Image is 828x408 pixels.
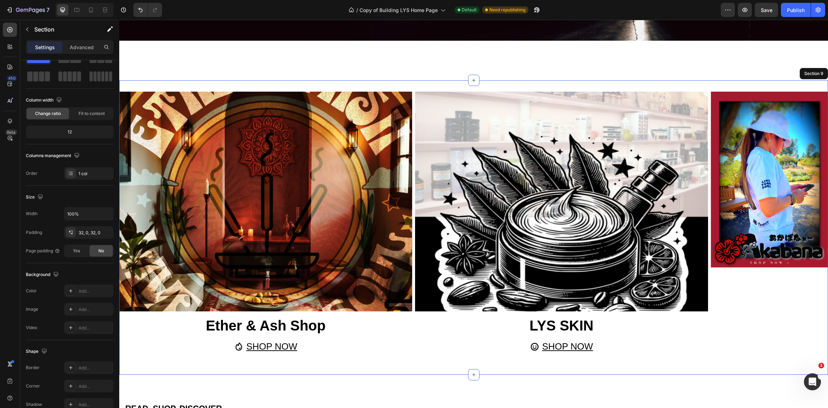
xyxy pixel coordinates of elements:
[804,373,821,390] iframe: Intercom live chat
[79,383,112,390] div: Add...
[64,207,113,220] input: Auto
[592,72,709,248] img: gempages_515935069974562043-351bfaf6-1b60-4de1-a801-fb55a7153bf1.png
[26,211,38,217] div: Width
[79,306,112,313] div: Add...
[296,296,589,316] h2: Rich Text Editor. Editing area: main
[26,270,60,280] div: Background
[26,347,48,356] div: Shape
[7,75,17,81] div: 450
[35,110,61,117] span: Change ratio
[3,3,53,17] button: 7
[34,25,92,34] p: Section
[684,51,706,57] div: Section 9
[79,402,112,408] div: Add...
[423,321,474,332] u: SHOP NOW
[26,96,63,105] div: Column width
[26,306,38,312] div: Image
[70,44,94,51] p: Advanced
[79,365,112,371] div: Add...
[119,20,828,408] iframe: Design area
[462,7,477,13] span: Default
[356,6,358,14] span: /
[5,130,17,135] div: Beta
[402,316,482,338] button: <p><u>SHOP NOW</u></p>
[79,230,112,236] div: 32, 0, 32, 0
[297,297,588,315] p: ⁠⁠⁠⁠⁠⁠⁠
[26,248,60,254] div: Page padding
[761,7,772,13] span: Save
[26,192,45,202] div: Size
[35,44,55,51] p: Settings
[423,318,474,335] div: Rich Text Editor. Editing area: main
[781,3,811,17] button: Publish
[489,7,525,13] span: Need republishing
[73,248,80,254] span: Yes
[818,363,824,368] span: 1
[98,248,104,254] span: No
[296,72,589,292] img: gempages_515935069974562043-e7cfbdab-992f-427f-8fa9-066622b22b9f.png
[79,171,112,177] div: 1 col
[79,325,112,331] div: Add...
[26,151,81,161] div: Columns management
[26,401,42,408] div: Shadow
[26,383,40,389] div: Corner
[360,6,438,14] span: Copy of Building LYS Home Page
[26,324,37,331] div: Video
[787,6,805,14] div: Publish
[133,3,162,17] div: Undo/Redo
[26,229,42,236] div: Padding
[6,384,105,393] span: READ. SHOP. DISCOVER.
[27,127,112,137] div: 12
[410,298,474,314] span: LYS SKIN
[26,364,40,371] div: Border
[46,6,50,14] p: 7
[127,321,178,332] u: SHOP NOW
[26,170,38,177] div: Order
[26,288,37,294] div: Color
[79,110,105,117] span: Fit to content
[79,288,112,294] div: Add...
[755,3,778,17] button: Save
